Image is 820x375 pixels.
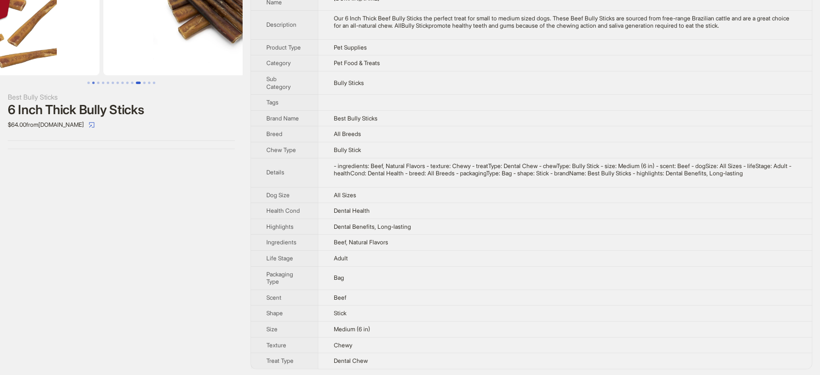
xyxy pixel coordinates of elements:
[148,82,150,84] button: Go to slide 13
[8,92,235,102] div: Best Bully Sticks
[334,325,370,333] span: Medium (6 in)
[266,207,300,214] span: Health Cond
[153,82,155,84] button: Go to slide 14
[87,82,90,84] button: Go to slide 1
[266,294,281,301] span: Scent
[266,115,299,122] span: Brand Name
[266,44,301,51] span: Product Type
[334,341,352,349] span: Chewy
[266,59,291,67] span: Category
[334,294,346,301] span: Beef
[266,357,294,364] span: Treat Type
[121,82,124,84] button: Go to slide 8
[334,191,356,199] span: All Sizes
[89,122,95,128] span: select
[334,146,361,153] span: Bully Stick
[266,309,283,317] span: Shape
[334,309,346,317] span: Stick
[136,82,141,84] button: Go to slide 11
[266,21,296,28] span: Description
[8,117,235,133] div: $64.00 from [DOMAIN_NAME]
[102,82,104,84] button: Go to slide 4
[266,191,290,199] span: Dog Size
[266,239,296,246] span: Ingredients
[334,207,370,214] span: Dental Health
[97,82,99,84] button: Go to slide 3
[92,82,95,84] button: Go to slide 2
[334,115,377,122] span: Best Bully Sticks
[266,146,296,153] span: Chew Type
[266,99,279,106] span: Tags
[334,239,388,246] span: Beef, Natural Flavors
[334,79,364,86] span: Bully Sticks
[334,15,796,30] div: Our 6 Inch Thick Beef Bully Sticks the perfect treat for small to medium sized dogs. These Beef B...
[131,82,133,84] button: Go to slide 10
[266,75,291,90] span: Sub Category
[266,271,293,286] span: Packaging Type
[334,130,361,137] span: All Breeds
[266,341,286,349] span: Texture
[112,82,114,84] button: Go to slide 6
[126,82,129,84] button: Go to slide 9
[266,169,284,176] span: Details
[334,223,411,230] span: Dental Benefits, Long-lasting
[8,102,235,117] div: 6 Inch Thick Bully Sticks
[266,130,282,137] span: Breed
[116,82,119,84] button: Go to slide 7
[334,44,367,51] span: Pet Supplies
[334,274,344,281] span: Bag
[266,223,294,230] span: Highlights
[107,82,109,84] button: Go to slide 5
[334,59,380,67] span: Pet Food & Treats
[334,255,348,262] span: Adult
[334,162,796,177] div: - ingredients: Beef, Natural Flavors - texture: Chewy - treatType: Dental Chew - chewType: Bully ...
[266,325,278,333] span: Size
[143,82,146,84] button: Go to slide 12
[334,357,368,364] span: Dental Chew
[266,255,293,262] span: Life Stage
